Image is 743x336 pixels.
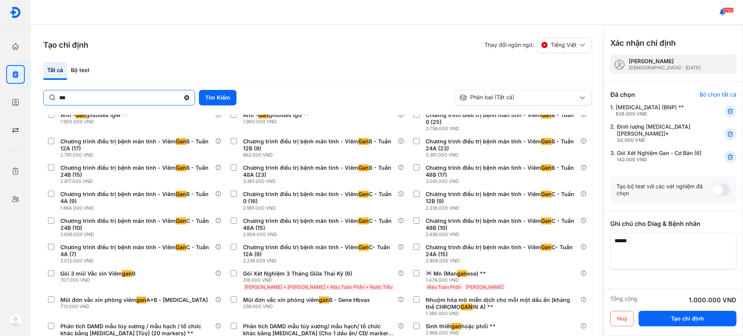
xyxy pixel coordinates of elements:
div: Gói Xét Nghiệm Gan - Cơ Bản (6) [617,150,702,163]
div: 30.000 VND [617,137,705,143]
div: 2. [610,123,705,143]
div: 2.636.000 VND [426,231,580,238]
div: Chương trình điều trị bệnh mãn tính - Viêm C - Tuần 48A (15) [243,217,395,231]
div: Bộ test [67,62,93,80]
h3: Xác nhận chỉ định [610,38,676,48]
div: 828.000 VND [616,111,684,117]
span: Gan [358,217,369,224]
span: gan [122,270,132,277]
div: Tổng cộng [610,295,637,305]
div: [PERSON_NAME] [629,58,700,65]
div: Ghi chú cho Diag & Bệnh nhân [610,219,736,228]
img: logo [10,7,21,18]
div: Mũi đơn vắc xin phòng viêm B - Gene Hbvax [243,296,370,303]
div: Gói 3 mũi Vắc xin Viêm B [60,270,135,277]
div: Chương trình điều trị bệnh mãn tính - Viêm C - Tuần 24B (10) [60,217,212,231]
span: gan [319,296,329,303]
div: 713.000 VND [60,303,211,310]
span: Gan [541,112,551,119]
div: Chương trình điều trị bệnh mãn tính - Viêm C - Tuần 48B (10) [426,217,577,231]
div: Bỏ chọn tất cả [700,91,736,98]
div: 2.012.000 VND [60,258,215,264]
div: Chương trình điều trị bệnh mãn tính - Viêm B - Tuần 48A (23) [243,164,395,178]
div: Đã chọn [610,90,635,99]
div: [MEDICAL_DATA] (BNP) ** [616,104,684,117]
span: Gan [541,138,551,145]
span: Gan [258,112,269,119]
div: Gói Xét Nghiệm 3 Tháng Giữa Thai Kỳ (6) [243,270,352,277]
div: 1. [610,104,705,117]
div: 3.081.000 VND [426,178,580,184]
div: 2.966.000 VND [426,330,499,336]
div: 2.806.000 VND [243,231,398,238]
div: Mn (Man ese) ** [433,270,486,277]
div: Tất cả [43,62,67,80]
div: 1.380.000 VND [426,310,580,317]
div: Phân loại (Tất cả) [459,94,578,102]
div: 1.900.000 VND [60,119,131,125]
div: 2.817.000 VND [60,178,215,184]
span: gan [451,323,461,330]
div: Mũi đơn vắc xin phòng viêm A+B - [MEDICAL_DATA] [60,296,208,303]
div: Anti - glisodes IgM ** [60,112,128,119]
div: 707.000 VND [60,277,139,283]
div: 1.479.000 VND [426,277,507,283]
span: GAN [461,303,473,310]
span: Gan [541,217,551,224]
span: Gan [358,164,369,171]
span: Tiếng Việt [551,41,577,48]
div: Chương trình điều trị bệnh mãn tính - Viêm C - Tuần 0 (16) [243,191,395,205]
span: 1763 [723,7,734,13]
div: Chương trình điều trị bệnh mãn tính - Viêm B - Tuần 48B (17) [426,164,577,178]
div: 236.000 VND [243,303,373,310]
div: Chương trình điều trị bệnh mãn tính - Viêm B - Tuần 4A (9) [60,191,212,205]
div: 142.000 VND [617,157,702,163]
span: Gan [75,112,86,119]
img: logo [9,314,22,327]
span: [PERSON_NAME] [466,284,503,290]
span: Gan [176,138,186,145]
div: 3.758.000 VND [426,126,580,132]
div: Anti - glisodes IgG ** [243,112,310,119]
div: Tạo bộ test với các xét nghiệm đã chọn [616,183,712,197]
span: Gan [358,138,369,145]
div: Sinh thiết hoặc phổi ** [426,323,496,330]
div: 2.791.000 VND [60,152,215,158]
div: Chương trình điều trị bệnh mãn tính - Viêm B - Tuần 12B (9) [243,138,395,152]
span: Gan [358,244,369,251]
div: 862.000 VND [243,152,398,158]
div: Chương trình điều trị bệnh mãn tính - Viêm B - Tuần 12A (17) [60,138,212,152]
button: Tạo chỉ định [639,311,736,326]
div: [DEMOGRAPHIC_DATA] - [DATE] [629,65,700,71]
div: 2.991.000 VND [243,205,398,211]
div: Chương trình điều trị bệnh mãn tính - Viêm B - Tuần 0 (25) [426,112,577,126]
div: 1.864.000 VND [60,205,215,211]
span: Gan [541,191,551,198]
span: Gan [541,244,551,251]
div: 2.236.000 VND [426,205,580,211]
span: Gan [541,164,551,171]
div: 1.000.000 VND [689,295,736,305]
div: 2.636.000 VND [60,231,215,238]
div: 2.236.000 VND [243,258,398,264]
div: 3. [610,150,705,163]
div: 2.806.000 VND [426,258,580,264]
span: Gan [176,191,186,198]
div: Định lượng [MEDICAL_DATA] [[PERSON_NAME]]* [617,123,705,143]
div: 3.361.000 VND [243,178,398,184]
span: Gan [176,244,186,251]
span: Máu Toàn Phần [427,284,461,290]
div: Chương trình điều trị bệnh mãn tính - Viêm C- Tuần 24A (15) [426,244,577,258]
div: Chương trình điều trị bệnh mãn tính - Viêm B - Tuần 24A (23) [426,138,577,152]
div: Nhuộm hóa mô miễn dịch cho mỗi một dấu ấn (kháng thể CHROMO IN A) ** [426,296,577,310]
div: 316.000 VND [243,277,395,283]
span: Gan [176,164,186,171]
h3: Tạo chỉ định [43,40,88,50]
div: Chương trình điều trị bệnh mãn tính - Viêm C - Tuần 12B (9) [426,191,577,205]
button: Tìm Kiếm [199,90,236,105]
div: 1.900.000 VND [243,119,313,125]
span: Gan [176,217,186,224]
div: Thay đổi ngôn ngữ: [484,37,591,53]
div: Chương trình điều trị bệnh mãn tính - Viêm C- Tuần 12A (9) [243,244,395,258]
div: 3.361.000 VND [426,152,580,158]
